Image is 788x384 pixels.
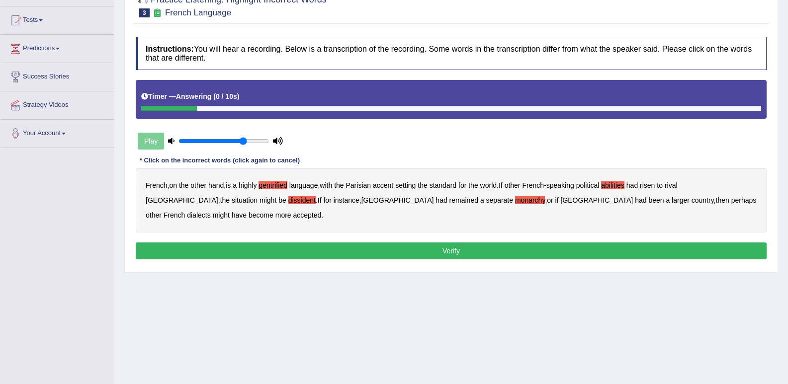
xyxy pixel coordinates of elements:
b: for [458,181,466,189]
span: 3 [139,8,150,17]
h5: Timer — [141,93,239,100]
b: political [576,181,600,189]
b: country [692,196,714,204]
b: a [233,181,237,189]
b: might [260,196,276,204]
b: If [318,196,322,204]
b: other [505,181,521,189]
b: standard [430,181,456,189]
b: ) [237,92,240,100]
b: the [468,181,478,189]
b: for [323,196,331,204]
b: French [164,211,185,219]
b: 0 / 10s [216,92,237,100]
b: highly [239,181,257,189]
b: instance [334,196,359,204]
b: French [522,181,544,189]
b: risen [640,181,655,189]
b: the [418,181,427,189]
b: or [547,196,553,204]
b: the [334,181,344,189]
b: to [657,181,663,189]
b: abilities [601,181,624,189]
small: French Language [165,8,231,17]
b: ( [213,92,216,100]
b: setting [395,181,416,189]
b: have [232,211,247,219]
b: Answering [176,92,212,100]
b: language [289,181,318,189]
b: [GEOGRAPHIC_DATA] [561,196,633,204]
b: [GEOGRAPHIC_DATA] [361,196,434,204]
b: speaking [546,181,574,189]
b: if [555,196,559,204]
b: monarchy [515,196,545,204]
a: Tests [0,6,114,31]
b: on [169,181,177,189]
b: If [499,181,503,189]
b: had [635,196,646,204]
small: Exam occurring question [152,8,163,18]
b: had [626,181,638,189]
a: Success Stories [0,63,114,88]
b: world [480,181,497,189]
b: the [220,196,230,204]
b: the [179,181,188,189]
b: dissident [288,196,316,204]
b: other [190,181,206,189]
b: been [648,196,664,204]
b: a [666,196,670,204]
b: with [320,181,332,189]
b: accepted [293,211,322,219]
b: other [146,211,162,219]
b: become [249,211,273,219]
b: then [716,196,729,204]
b: a [480,196,484,204]
b: hand [208,181,224,189]
b: more [275,211,291,219]
b: Parisian [346,181,371,189]
b: had [436,196,447,204]
b: accent [373,181,393,189]
b: [GEOGRAPHIC_DATA] [146,196,218,204]
b: situation [232,196,258,204]
a: Predictions [0,35,114,60]
b: might [213,211,230,219]
b: French [146,181,168,189]
b: dialects [187,211,210,219]
div: , , , . - , . , , , . [136,168,767,232]
b: be [278,196,286,204]
button: Verify [136,242,767,259]
b: gentrified [259,181,287,189]
b: separate [486,196,513,204]
a: Strategy Videos [0,91,114,116]
b: Instructions: [146,45,194,53]
h4: You will hear a recording. Below is a transcription of the recording. Some words in the transcrip... [136,37,767,70]
b: is [226,181,231,189]
b: remained [449,196,478,204]
b: larger [672,196,690,204]
a: Your Account [0,120,114,145]
b: rival [665,181,678,189]
b: perhaps [731,196,757,204]
div: * Click on the incorrect words (click again to cancel) [136,156,304,165]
